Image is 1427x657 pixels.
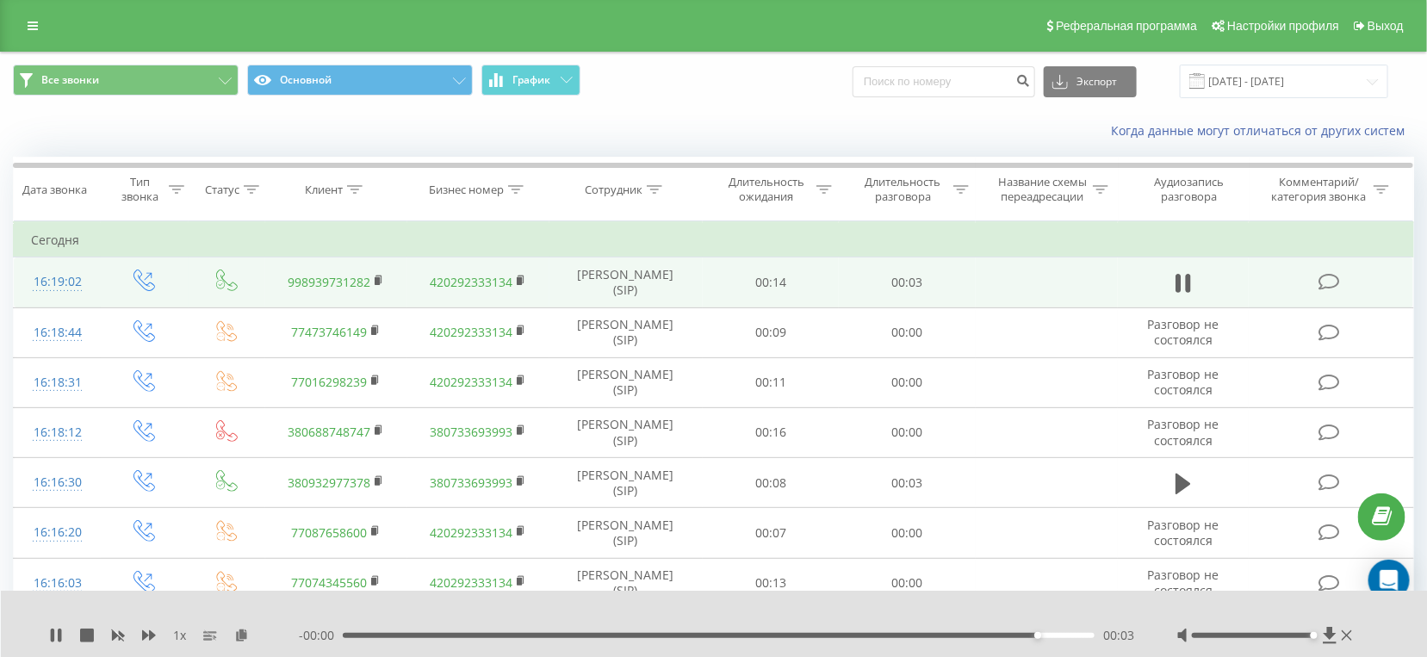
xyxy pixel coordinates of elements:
[1148,567,1219,598] span: Разговор не состоялся
[481,65,580,96] button: График
[549,257,703,307] td: [PERSON_NAME] (SIP)
[857,175,949,204] div: Длительность разговора
[1148,316,1219,348] span: Разговор не состоялся
[1311,632,1318,639] div: Accessibility label
[839,357,976,407] td: 00:00
[996,175,1089,204] div: Название схемы переадресации
[429,183,504,197] div: Бизнес номер
[1056,19,1197,33] span: Реферальная программа
[703,307,840,357] td: 00:09
[22,183,87,197] div: Дата звонка
[31,466,84,499] div: 16:16:30
[839,407,976,457] td: 00:00
[549,508,703,558] td: [PERSON_NAME] (SIP)
[703,257,840,307] td: 00:14
[513,74,551,86] span: График
[247,65,473,96] button: Основной
[1368,19,1404,33] span: Выход
[430,424,512,440] a: 380733693993
[720,175,812,204] div: Длительность ожидания
[703,558,840,608] td: 00:13
[549,407,703,457] td: [PERSON_NAME] (SIP)
[116,175,164,204] div: Тип звонка
[1148,366,1219,398] span: Разговор не состоялся
[839,458,976,508] td: 00:03
[853,66,1035,97] input: Поиск по номеру
[205,183,239,197] div: Статус
[1148,416,1219,448] span: Разговор не состоялся
[291,524,367,541] a: 77087658600
[1111,122,1414,139] a: Когда данные могут отличаться от других систем
[430,574,512,591] a: 420292333134
[288,474,370,491] a: 380932977378
[703,407,840,457] td: 00:16
[291,324,367,340] a: 77473746149
[839,508,976,558] td: 00:00
[288,424,370,440] a: 380688748747
[430,274,512,290] a: 420292333134
[1269,175,1369,204] div: Комментарий/категория звонка
[549,357,703,407] td: [PERSON_NAME] (SIP)
[430,524,512,541] a: 420292333134
[1368,560,1410,601] div: Open Intercom Messenger
[31,366,84,400] div: 16:18:31
[31,316,84,350] div: 16:18:44
[14,223,1414,257] td: Сегодня
[291,374,367,390] a: 77016298239
[305,183,343,197] div: Клиент
[291,574,367,591] a: 77074345560
[31,567,84,600] div: 16:16:03
[13,65,239,96] button: Все звонки
[1103,627,1134,644] span: 00:03
[703,508,840,558] td: 00:07
[299,627,343,644] span: - 00:00
[41,73,99,87] span: Все звонки
[430,324,512,340] a: 420292333134
[703,458,840,508] td: 00:08
[839,307,976,357] td: 00:00
[1227,19,1339,33] span: Настройки профиля
[31,416,84,449] div: 16:18:12
[1044,66,1137,97] button: Экспорт
[549,558,703,608] td: [PERSON_NAME] (SIP)
[549,458,703,508] td: [PERSON_NAME] (SIP)
[839,558,976,608] td: 00:00
[585,183,642,197] div: Сотрудник
[839,257,976,307] td: 00:03
[430,374,512,390] a: 420292333134
[173,627,186,644] span: 1 x
[549,307,703,357] td: [PERSON_NAME] (SIP)
[31,265,84,299] div: 16:19:02
[430,474,512,491] a: 380733693993
[703,357,840,407] td: 00:11
[1148,517,1219,549] span: Разговор не состоялся
[1133,175,1244,204] div: Аудиозапись разговора
[1034,632,1041,639] div: Accessibility label
[288,274,370,290] a: 998939731282
[31,516,84,549] div: 16:16:20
